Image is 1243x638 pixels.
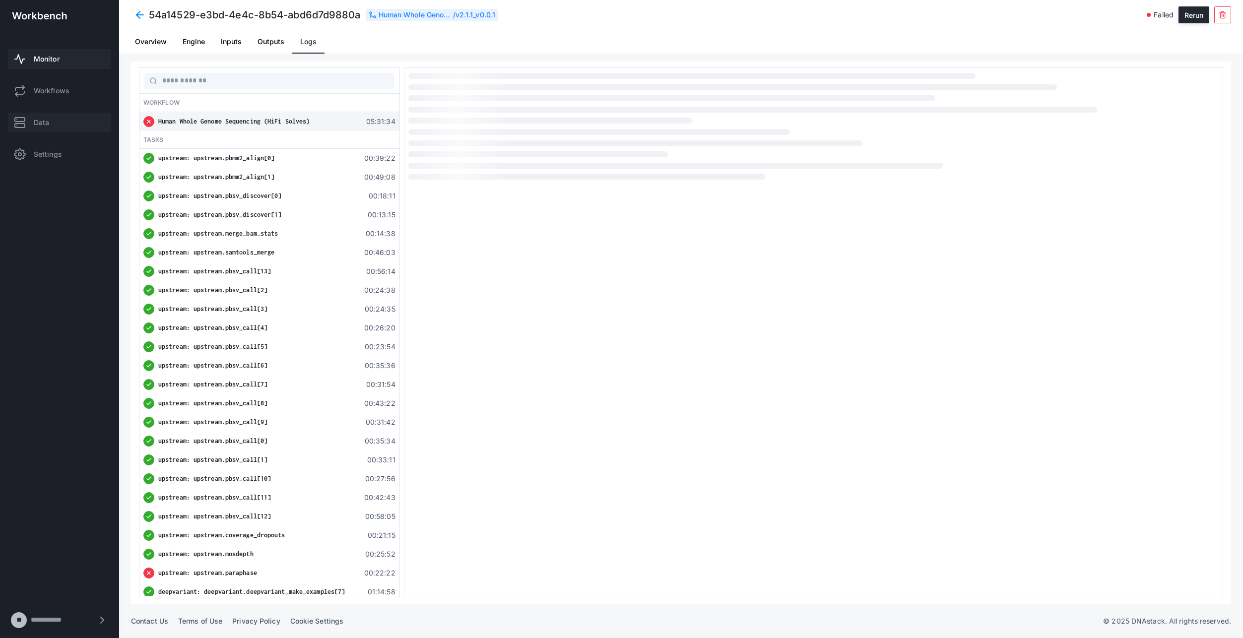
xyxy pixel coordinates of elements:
[158,494,271,501] span: upstream: upstream.pbsv_call[11]
[363,493,395,503] span: 00:42:43
[158,192,282,199] span: upstream: upstream.pbsv_discover[0]
[232,617,280,625] a: Privacy Policy
[183,38,205,45] span: Engine
[379,10,453,20] div: Human Whole Genome Sequencing (HiFi Solves)
[363,398,395,408] span: 00:43:22
[363,191,395,201] span: 00:18:11
[363,361,395,371] span: 00:35:36
[408,107,1097,113] div: loading
[363,285,395,295] span: 00:24:38
[1178,6,1209,23] button: Rerun
[34,86,69,96] span: Workflows
[158,437,267,445] span: upstream: upstream.pbsv_call[0]
[34,54,60,64] span: Monitor
[158,588,345,595] span: deepvariant: deepvariant.deepvariant_make_examples[7]
[363,210,395,220] span: 00:13:15
[363,172,395,182] span: 00:49:08
[8,144,111,164] a: Settings
[366,9,498,21] div: /
[12,12,67,20] img: workbench-logo-white.svg
[158,456,267,463] span: upstream: upstream.pbsv_call[1]
[363,436,395,446] span: 00:35:34
[363,153,395,163] span: 00:39:22
[408,95,935,101] div: loading
[178,617,222,625] a: Terms of Use
[408,174,765,180] div: loading
[149,8,361,22] h4: 54a14529-e3bd-4e4c-8b54-abd6d7d9880a
[290,617,344,625] a: Cookie Settings
[158,531,285,539] span: upstream: upstream.coverage_dropouts
[408,84,1057,90] div: loading
[363,248,395,257] span: 00:46:03
[363,266,395,276] span: 00:56:14
[408,163,943,169] div: loading
[158,230,278,237] span: upstream: upstream.merge_bam_stats
[300,38,317,45] span: Logs
[221,38,242,45] span: Inputs
[158,211,282,218] span: upstream: upstream.pbsv_discover[1]
[158,305,267,313] span: upstream: upstream.pbsv_call[3]
[158,512,271,520] span: upstream: upstream.pbsv_call[12]
[34,118,49,128] span: Data
[408,118,692,124] div: loading
[158,343,267,350] span: upstream: upstream.pbsv_call[5]
[158,286,267,294] span: upstream: upstream.pbsv_call[2]
[158,399,267,407] span: upstream: upstream.pbsv_call[8]
[139,94,399,112] div: Workflow
[363,380,395,389] span: 00:31:54
[158,418,267,426] span: upstream: upstream.pbsv_call[9]
[363,342,395,352] span: 00:23:54
[139,131,399,149] div: Tasks
[34,149,62,159] span: Settings
[363,530,395,540] span: 00:21:15
[408,129,789,135] div: loading
[363,417,395,427] span: 00:31:42
[1154,10,1174,20] span: Failed
[158,173,274,181] span: upstream: upstream.pbmm2_align[1]
[158,249,274,256] span: upstream: upstream.samtools_merge
[363,304,395,314] span: 00:24:35
[158,569,257,576] span: upstream: upstream.paraphase
[158,381,267,388] span: upstream: upstream.pbsv_call[7]
[158,362,267,369] span: upstream: upstream.pbsv_call[6]
[258,38,284,45] span: Outputs
[363,474,395,484] span: 00:27:56
[158,475,271,482] span: upstream: upstream.pbsv_call[10]
[363,511,395,521] span: 00:58:05
[363,587,395,597] span: 01:14:58
[363,455,395,465] span: 00:33:11
[408,140,862,146] div: loading
[456,10,495,20] div: v2.1.1_v0.0.1
[158,118,310,125] span: Human Whole Genome Sequencing (HiFi Solves)
[1103,616,1231,626] p: © 2025 DNAstack. All rights reserved.
[8,81,111,101] a: Workflows
[158,154,274,162] span: upstream: upstream.pbmm2_align[0]
[135,38,167,45] span: Overview
[408,73,976,79] div: loading
[363,323,395,333] span: 00:26:20
[131,617,168,625] a: Contact Us
[8,49,111,69] a: Monitor
[363,117,395,127] span: 05:31:34
[158,550,254,558] span: upstream: upstream.mosdepth
[363,229,395,239] span: 00:14:38
[408,151,668,157] div: loading
[363,568,395,578] span: 00:22:22
[8,113,111,132] a: Data
[363,549,395,559] span: 00:25:52
[158,267,271,275] span: upstream: upstream.pbsv_call[13]
[158,324,267,331] span: upstream: upstream.pbsv_call[4]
